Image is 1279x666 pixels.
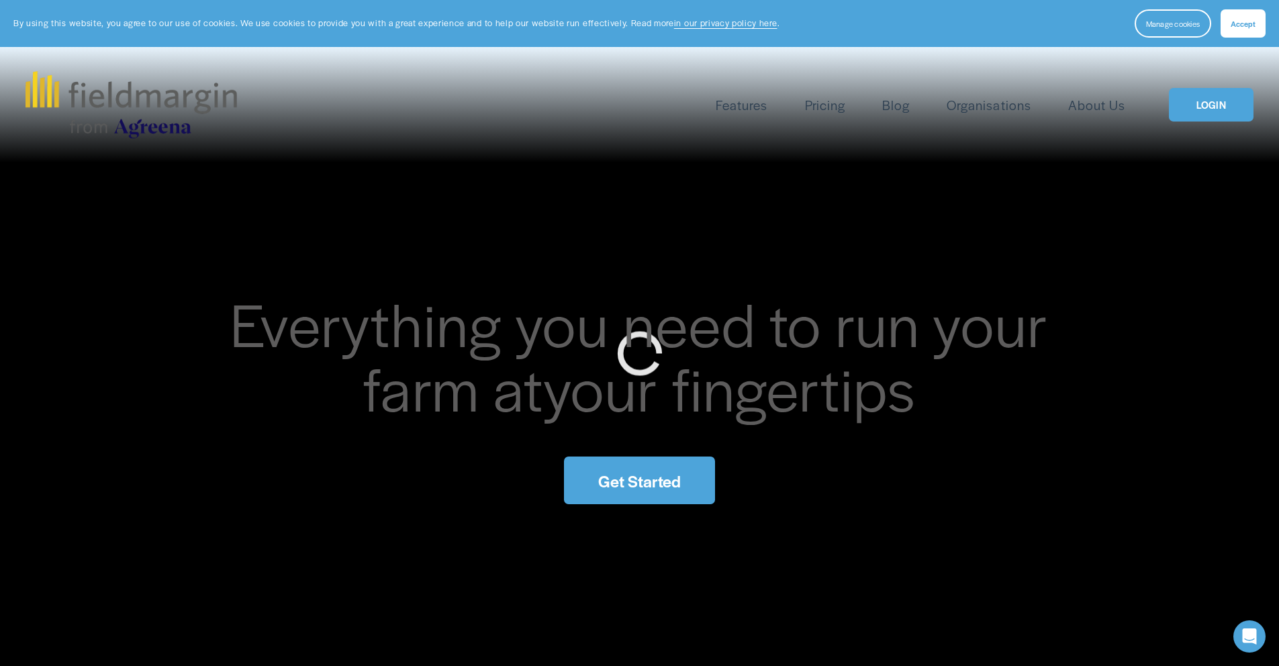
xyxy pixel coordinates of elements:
a: Get Started [564,457,714,504]
span: Everything you need to run your farm at [230,281,1062,429]
a: LOGIN [1169,88,1253,122]
span: Manage cookies [1146,18,1200,29]
a: Blog [882,94,910,116]
div: Open Intercom Messenger [1233,620,1266,653]
a: Organisations [947,94,1031,116]
img: fieldmargin.com [26,71,236,138]
button: Manage cookies [1135,9,1211,38]
span: Features [716,95,767,115]
button: Accept [1221,9,1266,38]
a: Pricing [805,94,845,116]
a: in our privacy policy here [674,17,777,29]
span: Accept [1231,18,1256,29]
a: folder dropdown [716,94,767,116]
p: By using this website, you agree to our use of cookies. We use cookies to provide you with a grea... [13,17,779,30]
span: your fingertips [543,345,916,429]
a: About Us [1068,94,1125,116]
